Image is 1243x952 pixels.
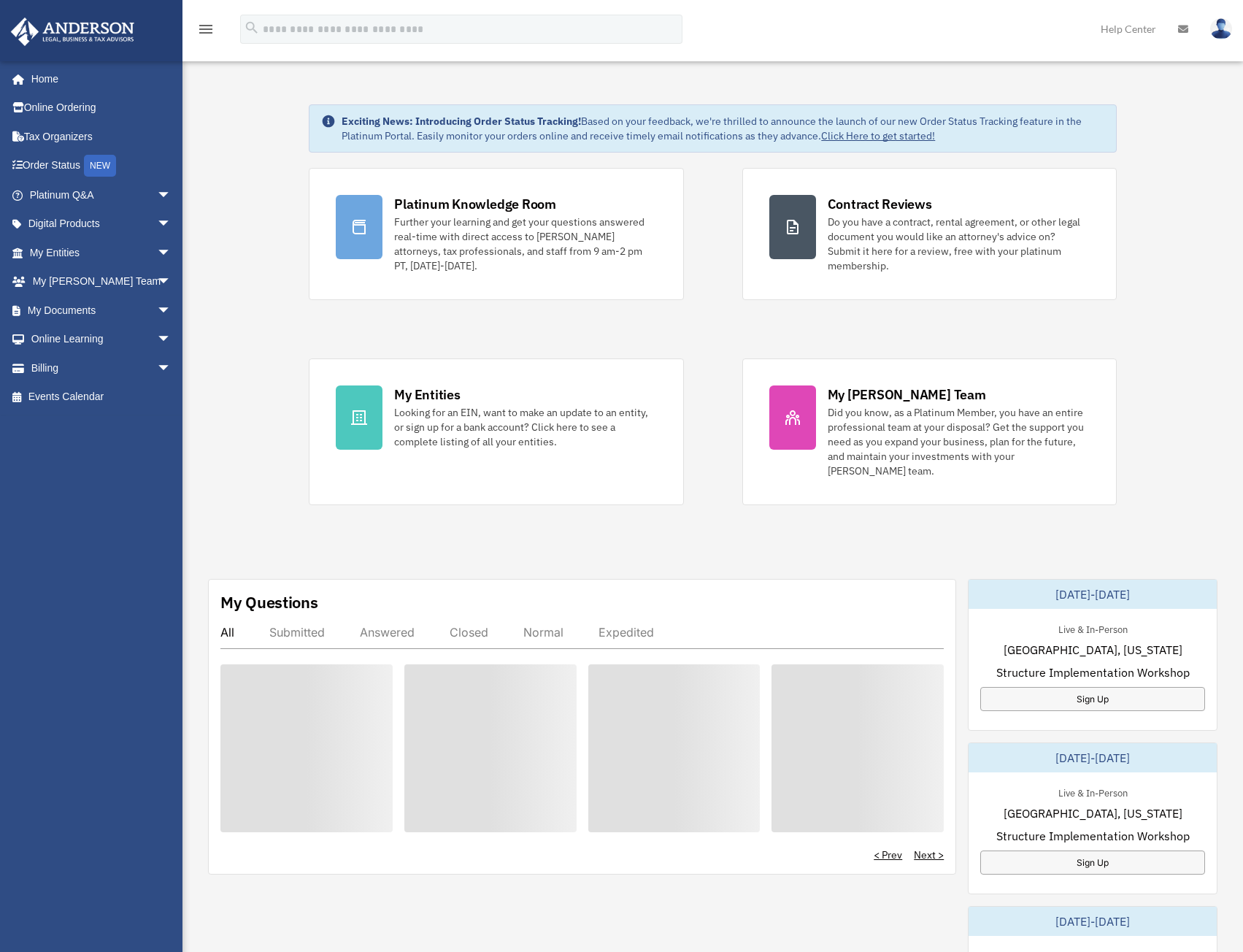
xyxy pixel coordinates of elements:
a: Digital Productsarrow_drop_down [10,210,193,239]
a: Online Ordering [10,93,193,123]
span: arrow_drop_down [157,180,186,210]
a: Events Calendar [10,383,193,412]
div: My [PERSON_NAME] Team [828,385,986,404]
span: Structure Implementation Workshop [996,827,1190,845]
strong: Exciting News: Introducing Order Status Tracking! [342,115,581,128]
a: menu [197,26,215,38]
a: Billingarrow_drop_down [10,353,193,383]
a: Next > [914,848,944,862]
div: [DATE]-[DATE] [969,580,1217,609]
span: [GEOGRAPHIC_DATA], [US_STATE] [1004,641,1182,659]
span: arrow_drop_down [157,296,186,326]
a: Sign Up [980,687,1205,711]
a: Contract Reviews Do you have a contract, rental agreement, or other legal document you would like... [742,168,1117,300]
a: Home [10,64,186,93]
div: Do you have a contract, rental agreement, or other legal document you would like an attorney's ad... [828,215,1090,273]
div: [DATE]-[DATE] [969,743,1217,772]
a: My Entities Looking for an EIN, want to make an update to an entity, or sign up for a bank accoun... [309,358,683,505]
a: My [PERSON_NAME] Team Did you know, as a Platinum Member, you have an entire professional team at... [742,358,1117,505]
i: search [244,20,260,36]
div: Looking for an EIN, want to make an update to an entity, or sign up for a bank account? Click her... [394,405,656,449]
a: Tax Organizers [10,122,193,151]
a: My [PERSON_NAME] Teamarrow_drop_down [10,267,193,296]
div: Live & In-Person [1047,784,1139,799]
span: arrow_drop_down [157,238,186,268]
i: menu [197,20,215,38]
div: Answered [360,625,415,640]
div: Platinum Knowledge Room [394,195,556,213]
span: arrow_drop_down [157,325,186,355]
a: Order StatusNEW [10,151,193,181]
a: Platinum Knowledge Room Further your learning and get your questions answered real-time with dire... [309,168,683,300]
div: Closed [450,625,488,640]
div: My Entities [394,385,460,404]
img: User Pic [1210,18,1232,39]
span: Structure Implementation Workshop [996,664,1190,681]
div: Normal [523,625,563,640]
a: My Entitiesarrow_drop_down [10,238,193,267]
a: < Prev [874,848,902,862]
a: Click Here to get started! [821,129,935,142]
div: Did you know, as a Platinum Member, you have an entire professional team at your disposal? Get th... [828,405,1090,478]
a: Sign Up [980,851,1205,875]
div: Submitted [269,625,325,640]
img: Anderson Advisors Platinum Portal [7,18,139,46]
span: [GEOGRAPHIC_DATA], [US_STATE] [1004,805,1182,822]
div: Live & In-Person [1047,621,1139,636]
div: All [220,625,234,640]
div: NEW [84,155,116,177]
div: Contract Reviews [828,195,932,213]
span: arrow_drop_down [157,353,186,383]
a: Platinum Q&Aarrow_drop_down [10,180,193,210]
span: arrow_drop_down [157,210,186,239]
div: Further your learning and get your questions answered real-time with direct access to [PERSON_NAM... [394,215,656,273]
span: arrow_drop_down [157,267,186,297]
a: My Documentsarrow_drop_down [10,296,193,325]
div: [DATE]-[DATE] [969,907,1217,936]
a: Online Learningarrow_drop_down [10,325,193,354]
div: Based on your feedback, we're thrilled to announce the launch of our new Order Status Tracking fe... [342,114,1104,143]
div: Expedited [599,625,654,640]
div: My Questions [220,591,318,613]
